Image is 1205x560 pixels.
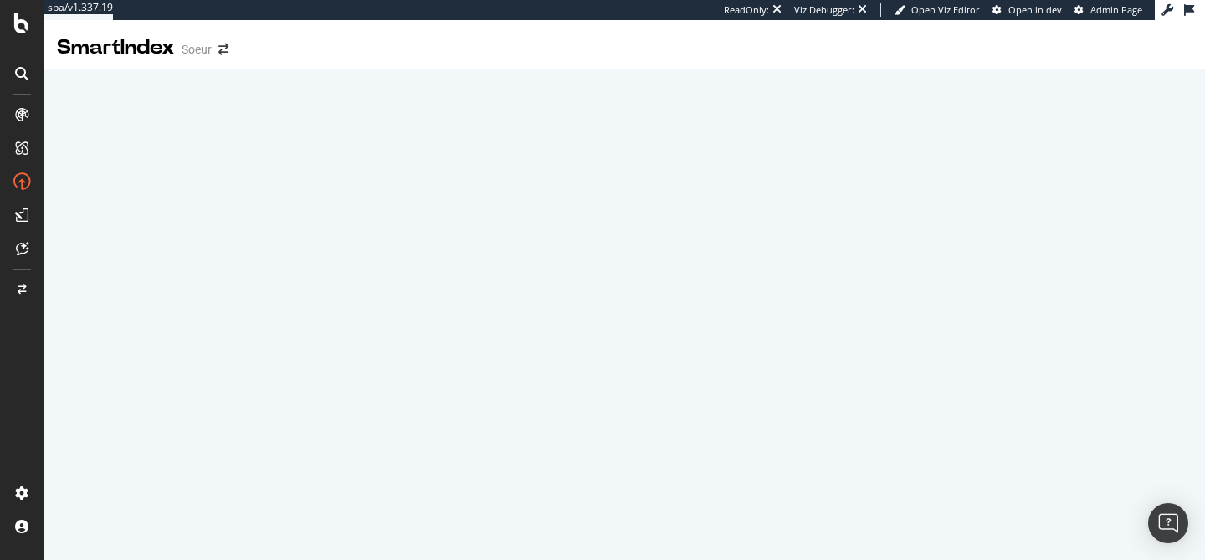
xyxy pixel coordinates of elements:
div: SmartIndex [57,33,175,62]
div: ReadOnly: [724,3,769,17]
span: Open in dev [1008,3,1062,16]
a: Admin Page [1074,3,1142,17]
div: Open Intercom Messenger [1148,503,1188,543]
span: Admin Page [1090,3,1142,16]
div: Viz Debugger: [794,3,854,17]
div: Soeur [182,41,212,58]
a: Open in dev [992,3,1062,17]
span: Open Viz Editor [911,3,980,16]
div: arrow-right-arrow-left [218,44,228,55]
a: Open Viz Editor [895,3,980,17]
